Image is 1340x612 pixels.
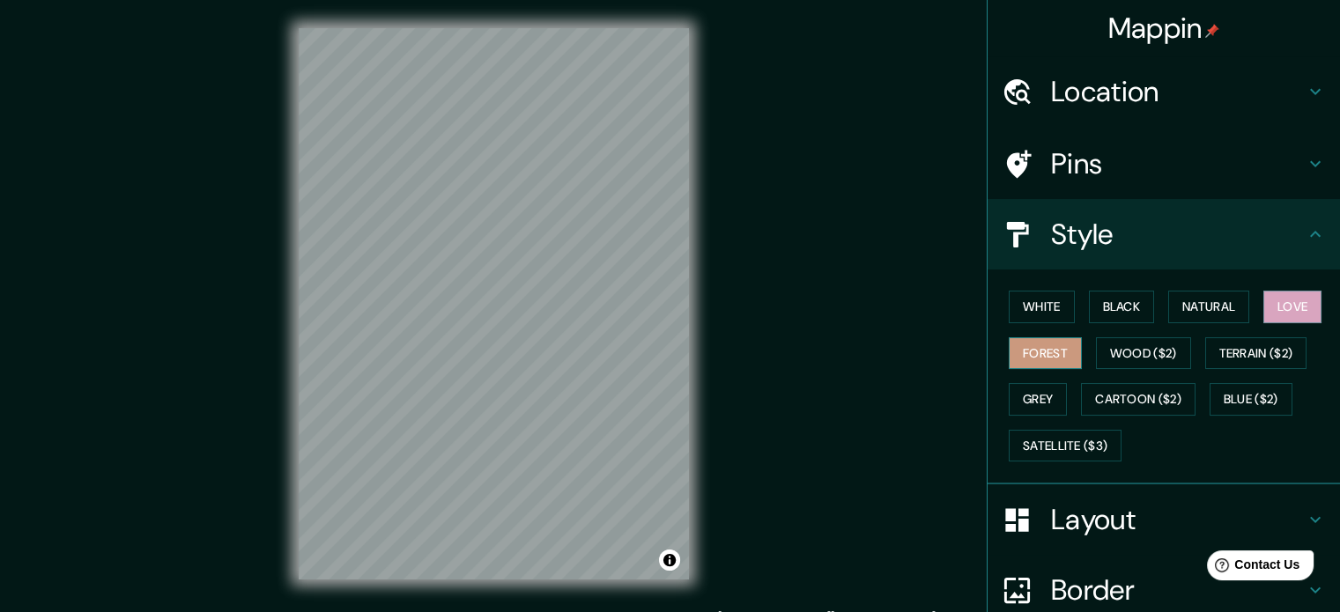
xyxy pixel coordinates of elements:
button: Toggle attribution [659,549,680,571]
iframe: Help widget launcher [1183,543,1321,593]
button: Black [1089,291,1155,323]
div: Location [988,56,1340,127]
h4: Border [1051,572,1305,608]
h4: Location [1051,74,1305,109]
div: Style [988,199,1340,269]
button: Wood ($2) [1096,337,1191,370]
h4: Layout [1051,502,1305,537]
button: Blue ($2) [1210,383,1292,416]
img: pin-icon.png [1205,24,1219,38]
button: Forest [1009,337,1082,370]
button: Satellite ($3) [1009,430,1122,462]
h4: Pins [1051,146,1305,181]
canvas: Map [299,28,689,579]
button: Cartoon ($2) [1081,383,1196,416]
button: White [1009,291,1075,323]
div: Pins [988,129,1340,199]
div: Layout [988,484,1340,555]
h4: Style [1051,217,1305,252]
button: Grey [1009,383,1067,416]
button: Love [1263,291,1321,323]
button: Terrain ($2) [1205,337,1307,370]
button: Natural [1168,291,1249,323]
h4: Mappin [1108,11,1220,46]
